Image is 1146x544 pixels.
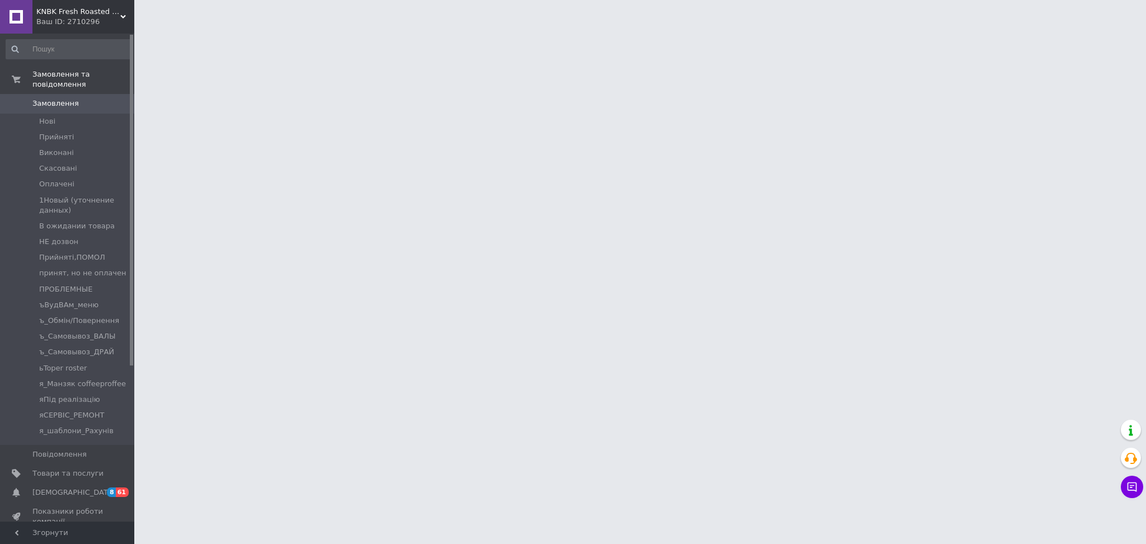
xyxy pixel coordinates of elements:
span: Замовлення [32,99,79,109]
span: Нові [39,116,55,126]
span: Повідомлення [32,449,87,459]
span: 1Новый (уточнение данных) [39,195,130,215]
span: KNBK Fresh Roasted Coffee & Accessories store [36,7,120,17]
span: 61 [116,487,129,497]
span: 8 [107,487,116,497]
span: Скасовані [39,163,77,173]
span: ъВудВАм_меню [39,300,98,310]
span: Показники роботи компанії [32,507,104,527]
span: ъ_Самовывоз_ВАЛЫ [39,331,116,341]
span: ьToper roster [39,363,87,373]
span: ъ_Обмін/Повернення [39,316,119,326]
span: яПід реалізацію [39,395,100,405]
div: Ваш ID: 2710296 [36,17,134,27]
span: НЕ дозвон [39,237,78,247]
span: Замовлення та повідомлення [32,69,134,90]
span: Товари та послуги [32,468,104,479]
span: я_Манзяк coffeeproffee [39,379,126,389]
span: принят, но не оплачен [39,268,126,278]
span: яСЕРВІС_РЕМОНТ [39,410,105,420]
span: В ожидании товара [39,221,115,231]
button: Чат з покупцем [1121,476,1143,498]
span: ПРОБЛЕМНЫЕ [39,284,92,294]
span: я_шаблони_Рахунів [39,426,114,436]
span: Прийняті,ПОМОЛ [39,252,105,262]
span: Прийняті [39,132,74,142]
span: Виконані [39,148,74,158]
input: Пошук [6,39,131,59]
span: Оплачені [39,179,74,189]
span: ъ_Самовывоз_ДРАЙ [39,347,114,357]
span: [DEMOGRAPHIC_DATA] [32,487,115,498]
